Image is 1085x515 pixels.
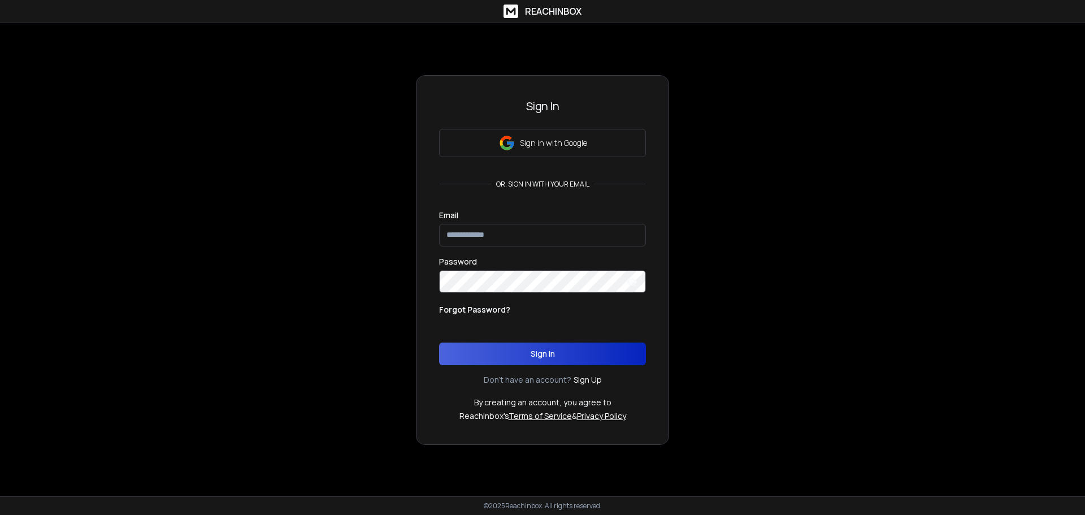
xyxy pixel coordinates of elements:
[439,304,510,315] p: Forgot Password?
[459,410,626,422] p: ReachInbox's &
[525,5,581,18] h1: ReachInbox
[577,410,626,421] a: Privacy Policy
[439,343,646,365] button: Sign In
[504,5,581,18] a: ReachInbox
[439,98,646,114] h3: Sign In
[474,397,611,408] p: By creating an account, you agree to
[509,410,572,421] a: Terms of Service
[574,374,602,386] a: Sign Up
[484,501,602,510] p: © 2025 Reachinbox. All rights reserved.
[484,374,571,386] p: Don't have an account?
[439,258,477,266] label: Password
[439,211,458,219] label: Email
[520,137,587,149] p: Sign in with Google
[439,129,646,157] button: Sign in with Google
[492,180,594,189] p: or, sign in with your email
